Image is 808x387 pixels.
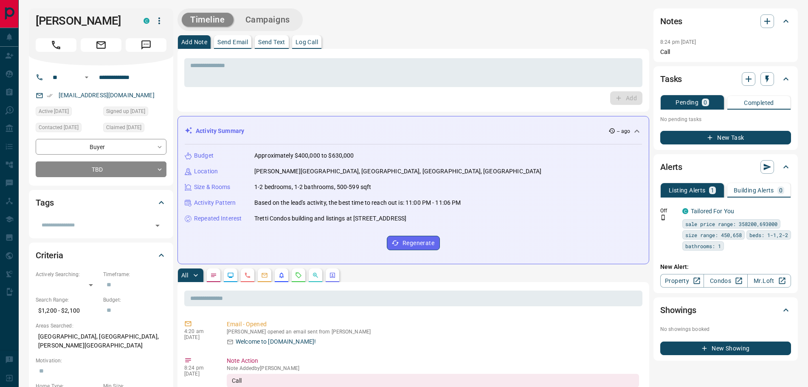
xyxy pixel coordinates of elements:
[685,242,721,250] span: bathrooms: 1
[704,274,747,288] a: Condos
[660,207,677,215] p: Off
[36,304,99,318] p: $1,200 - $2,100
[181,39,207,45] p: Add Note
[184,328,214,334] p: 4:20 am
[660,14,682,28] h2: Notes
[81,38,121,52] span: Email
[244,272,251,279] svg: Calls
[660,69,791,89] div: Tasks
[36,192,166,213] div: Tags
[295,272,302,279] svg: Requests
[691,208,734,215] a: Tailored For You
[36,245,166,266] div: Criteria
[660,72,682,86] h2: Tasks
[387,236,440,250] button: Regenerate
[660,160,682,174] h2: Alerts
[126,38,166,52] span: Message
[36,123,99,135] div: Sun Sep 07 2025
[749,231,788,239] span: beds: 1-1,2-2
[39,107,69,116] span: Active [DATE]
[660,11,791,31] div: Notes
[144,18,149,24] div: condos.ca
[103,296,166,304] p: Budget:
[261,272,268,279] svg: Emails
[194,167,218,176] p: Location
[236,337,316,346] p: Welcome to [DOMAIN_NAME]!
[329,272,336,279] svg: Agent Actions
[194,183,231,192] p: Size & Rooms
[36,139,166,155] div: Buyer
[59,92,155,99] a: [EMAIL_ADDRESS][DOMAIN_NAME]
[36,38,76,52] span: Call
[36,249,63,262] h2: Criteria
[711,187,714,193] p: 1
[660,131,791,144] button: New Task
[36,161,166,177] div: TBD
[152,220,163,232] button: Open
[185,123,642,139] div: Activity Summary-- ago
[36,322,166,330] p: Areas Searched:
[660,215,666,220] svg: Push Notification Only
[660,300,791,320] div: Showings
[660,39,696,45] p: 8:24 pm [DATE]
[254,214,406,223] p: Tretti Condos building and listings at [STREET_ADDRESS]
[685,220,777,228] span: sale price range: 358200,693000
[227,356,639,365] p: Note Action
[296,39,318,45] p: Log Call
[734,187,774,193] p: Building Alerts
[660,325,791,333] p: No showings booked
[82,72,92,82] button: Open
[744,100,774,106] p: Completed
[617,127,630,135] p: -- ago
[704,99,707,105] p: 0
[217,39,248,45] p: Send Email
[227,272,234,279] svg: Lead Browsing Activity
[660,113,791,126] p: No pending tasks
[660,157,791,177] div: Alerts
[682,208,688,214] div: condos.ca
[685,231,742,239] span: size range: 450,658
[181,272,188,278] p: All
[660,342,791,355] button: New Showing
[254,167,541,176] p: [PERSON_NAME][GEOGRAPHIC_DATA], [GEOGRAPHIC_DATA], [GEOGRAPHIC_DATA], [GEOGRAPHIC_DATA]
[36,271,99,278] p: Actively Searching:
[184,371,214,377] p: [DATE]
[103,107,166,119] div: Sun Sep 07 2025
[184,365,214,371] p: 8:24 pm
[39,123,79,132] span: Contacted [DATE]
[237,13,298,27] button: Campaigns
[36,296,99,304] p: Search Range:
[36,330,166,353] p: [GEOGRAPHIC_DATA], [GEOGRAPHIC_DATA], [PERSON_NAME][GEOGRAPHIC_DATA]
[36,14,131,28] h1: [PERSON_NAME]
[210,272,217,279] svg: Notes
[194,214,242,223] p: Repeated Interest
[747,274,791,288] a: Mr.Loft
[196,127,244,136] p: Activity Summary
[103,271,166,278] p: Timeframe:
[278,272,285,279] svg: Listing Alerts
[194,151,214,160] p: Budget
[106,107,145,116] span: Signed up [DATE]
[106,123,141,132] span: Claimed [DATE]
[227,329,639,335] p: [PERSON_NAME] opened an email sent from [PERSON_NAME]
[36,196,53,209] h2: Tags
[312,272,319,279] svg: Opportunities
[660,263,791,271] p: New Alert:
[669,187,706,193] p: Listing Alerts
[36,357,166,364] p: Motivation:
[258,39,285,45] p: Send Text
[182,13,234,27] button: Timeline
[676,99,698,105] p: Pending
[660,274,704,288] a: Property
[103,123,166,135] div: Sun Sep 07 2025
[227,365,639,371] p: Note Added by [PERSON_NAME]
[36,107,99,119] div: Sun Sep 07 2025
[227,320,639,329] p: Email - Opened
[184,334,214,340] p: [DATE]
[254,183,371,192] p: 1-2 bedrooms, 1-2 bathrooms, 500-599 sqft
[660,303,696,317] h2: Showings
[194,198,236,207] p: Activity Pattern
[47,93,53,99] svg: Email Verified
[779,187,783,193] p: 0
[660,48,791,56] p: Call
